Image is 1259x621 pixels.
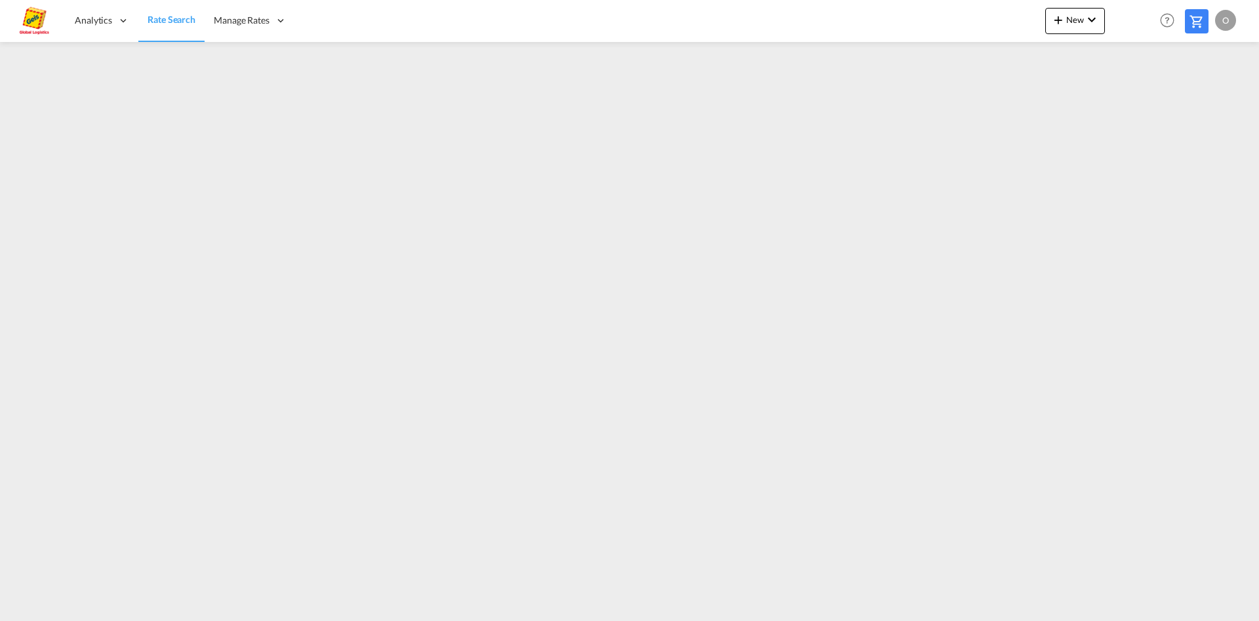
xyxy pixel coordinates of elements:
md-icon: icon-plus 400-fg [1050,12,1066,28]
span: Help [1156,9,1178,31]
div: O [1215,10,1236,31]
span: Analytics [75,14,112,27]
span: Manage Rates [214,14,270,27]
span: Rate Search [148,14,195,25]
img: a2a4a140666c11eeab5485e577415959.png [20,6,49,35]
button: icon-plus 400-fgNewicon-chevron-down [1045,8,1105,34]
md-icon: icon-chevron-down [1084,12,1100,28]
div: Help [1156,9,1185,33]
span: New [1050,14,1100,25]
